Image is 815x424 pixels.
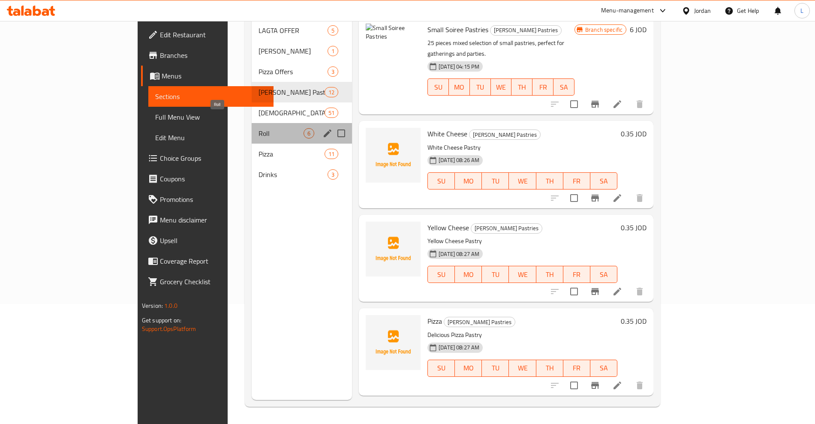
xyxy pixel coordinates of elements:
[612,193,623,203] a: Edit menu item
[532,78,553,96] button: FR
[259,46,328,56] span: [PERSON_NAME]
[252,102,352,123] div: [DEMOGRAPHIC_DATA] Manakish51
[444,317,515,327] div: Shami Pastries
[594,268,614,281] span: SA
[585,188,605,208] button: Branch-specific-item
[565,376,583,394] span: Select to update
[427,38,574,59] p: 25 pieces mixed selection of small pastries, perfect for gatherings and parties.
[427,236,617,247] p: Yellow Cheese Pastry
[563,360,590,377] button: FR
[259,108,325,118] div: Lebanese Manakish
[473,81,487,93] span: TU
[509,266,536,283] button: WE
[458,268,478,281] span: MO
[252,144,352,164] div: Pizza11
[494,81,508,93] span: WE
[252,82,352,102] div: [PERSON_NAME] Pastries12
[471,223,542,234] div: Shami Pastries
[141,168,274,189] a: Coupons
[252,20,352,41] div: LAGTA OFFER5
[435,343,483,352] span: [DATE] 08:27 AM
[630,24,647,36] h6: 6 JOD
[455,172,482,189] button: MO
[435,63,483,71] span: [DATE] 04:15 PM
[482,266,509,283] button: TU
[259,108,325,118] span: [DEMOGRAPHIC_DATA] Manakish
[328,27,338,35] span: 5
[800,6,803,15] span: L
[629,375,650,396] button: delete
[621,222,647,234] h6: 0.35 JOD
[259,25,328,36] span: LAGTA OFFER
[148,86,274,107] a: Sections
[469,130,540,140] span: [PERSON_NAME] Pastries
[629,94,650,114] button: delete
[582,26,626,34] span: Branch specific
[694,6,711,15] div: Jordan
[141,24,274,45] a: Edit Restaurant
[328,47,338,55] span: 1
[141,148,274,168] a: Choice Groups
[485,268,505,281] span: TU
[431,268,451,281] span: SU
[142,323,196,334] a: Support.OpsPlatform
[141,45,274,66] a: Branches
[590,266,617,283] button: SA
[540,175,560,187] span: TH
[427,23,488,36] span: Small Soiree Pastries
[585,94,605,114] button: Branch-specific-item
[148,107,274,127] a: Full Menu View
[141,189,274,210] a: Promotions
[565,283,583,301] span: Select to update
[155,91,267,102] span: Sections
[427,142,617,153] p: White Cheese Pastry
[471,223,542,233] span: [PERSON_NAME] Pastries
[366,222,421,277] img: Yellow Cheese
[431,81,445,93] span: SU
[565,189,583,207] span: Select to update
[427,78,449,96] button: SU
[160,194,267,204] span: Promotions
[366,24,421,78] img: Small Soiree Pastries
[482,172,509,189] button: TU
[482,360,509,377] button: TU
[427,266,455,283] button: SU
[435,250,483,258] span: [DATE] 08:27 AM
[455,266,482,283] button: MO
[328,25,338,36] div: items
[449,78,470,96] button: MO
[328,169,338,180] div: items
[160,256,267,266] span: Coverage Report
[325,150,338,158] span: 11
[160,50,267,60] span: Branches
[452,81,466,93] span: MO
[565,95,583,113] span: Select to update
[567,175,587,187] span: FR
[590,360,617,377] button: SA
[621,315,647,327] h6: 0.35 JOD
[259,149,325,159] span: Pizza
[594,175,614,187] span: SA
[160,174,267,184] span: Coupons
[567,362,587,374] span: FR
[435,156,483,164] span: [DATE] 08:26 AM
[612,286,623,297] a: Edit menu item
[621,128,647,140] h6: 0.35 JOD
[325,88,338,96] span: 12
[512,268,532,281] span: WE
[629,188,650,208] button: delete
[328,171,338,179] span: 3
[427,221,469,234] span: Yellow Cheese
[515,81,529,93] span: TH
[142,315,181,326] span: Get support on:
[259,128,304,138] span: Roll
[328,66,338,77] div: items
[160,30,267,40] span: Edit Restaurant
[557,81,571,93] span: SA
[540,362,560,374] span: TH
[509,172,536,189] button: WE
[160,235,267,246] span: Upsell
[563,266,590,283] button: FR
[612,99,623,109] a: Edit menu item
